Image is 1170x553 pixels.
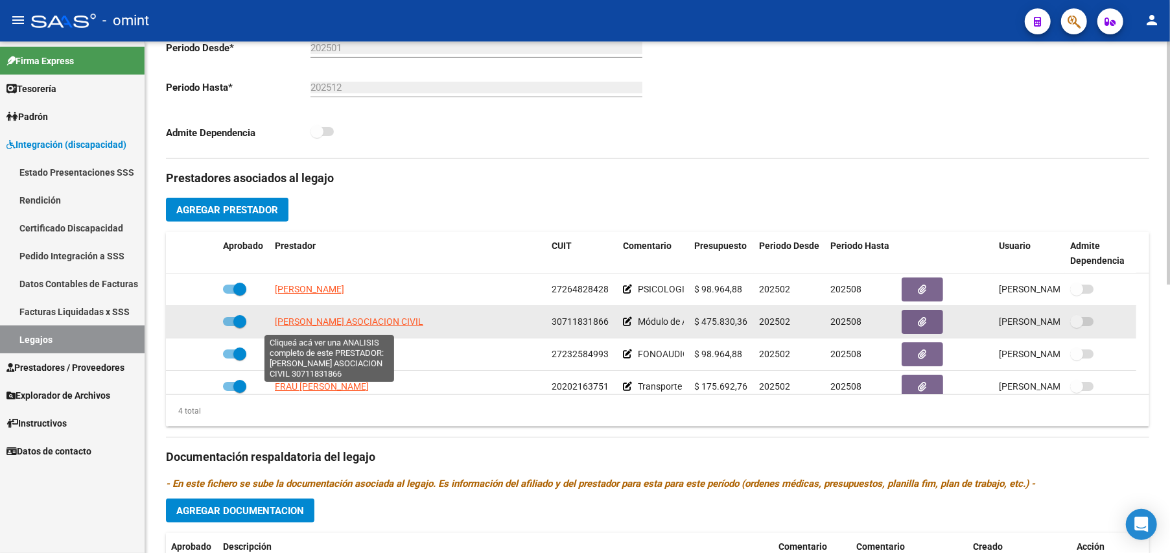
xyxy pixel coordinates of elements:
span: 30711831866 [552,316,609,327]
span: 202508 [830,381,861,392]
span: [PERSON_NAME] [275,284,344,294]
span: Periodo Desde [759,241,819,251]
mat-icon: person [1144,12,1160,28]
button: Agregar Prestador [166,198,288,222]
datatable-header-cell: Prestador [270,232,546,275]
p: Admite Dependencia [166,126,310,140]
span: $ 175.692,76 [694,381,747,392]
span: Transporte (125 kms a escuela + 235 kms a terapias) Total autorizado 360 kms. [638,381,957,392]
datatable-header-cell: Presupuesto [689,232,754,275]
span: 202508 [830,316,861,327]
span: Explorador de Archivos [6,388,110,403]
i: - En este fichero se sube la documentación asociada al legajo. Es información del afiliado y del ... [166,478,1035,489]
span: Integración (discapacidad) [6,137,126,152]
h3: Documentación respaldatoria del legajo [166,448,1149,466]
span: Agregar Prestador [176,204,278,216]
span: 27232584993 [552,349,609,359]
span: Agregar Documentacion [176,505,304,517]
mat-icon: menu [10,12,26,28]
datatable-header-cell: CUIT [546,232,618,275]
span: Comentario [623,241,672,251]
span: Prestador [275,241,316,251]
span: FONOAUDIOLOGIA 8 s/mes [638,349,750,359]
datatable-header-cell: Comentario [618,232,689,275]
span: 27264828428 [552,284,609,294]
datatable-header-cell: Usuario [994,232,1065,275]
span: 202502 [759,381,790,392]
span: Descripción [223,541,272,552]
span: CUIT [552,241,572,251]
span: Presupuesto [694,241,747,251]
span: Admite Dependencia [1070,241,1125,266]
span: [PERSON_NAME] [DATE] [999,316,1101,327]
span: $ 475.830,36 [694,316,747,327]
span: [PERSON_NAME] [DATE] [999,349,1101,359]
div: 4 total [166,404,201,418]
span: 202508 [830,349,861,359]
span: Prestadores / Proveedores [6,360,124,375]
span: Padrón [6,110,48,124]
span: $ 98.964,88 [694,349,742,359]
span: Aprobado [171,541,211,552]
span: Acción [1077,541,1105,552]
span: Firma Express [6,54,74,68]
span: 202502 [759,284,790,294]
datatable-header-cell: Periodo Hasta [825,232,896,275]
span: [PERSON_NAME] [275,349,344,359]
p: Periodo Hasta [166,80,310,95]
span: [PERSON_NAME] ASOCIACION CIVIL [275,316,423,327]
span: - omint [102,6,149,35]
span: Aprobado [223,241,263,251]
span: $ 98.964,88 [694,284,742,294]
span: Instructivos [6,416,67,430]
span: 202508 [830,284,861,294]
span: PSICOLOGIA 8 s/mes [638,284,725,294]
p: Periodo Desde [166,41,310,55]
span: Periodo Hasta [830,241,889,251]
h3: Prestadores asociados al legajo [166,169,1149,187]
span: Comentario [778,541,827,552]
span: 202502 [759,349,790,359]
span: Datos de contacto [6,444,91,458]
div: Open Intercom Messenger [1126,509,1157,540]
span: Tesorería [6,82,56,96]
button: Agregar Documentacion [166,499,314,523]
datatable-header-cell: Admite Dependencia [1065,232,1136,275]
span: Usuario [999,241,1031,251]
span: [PERSON_NAME] [DATE] [999,284,1101,294]
datatable-header-cell: Aprobado [218,232,270,275]
span: [PERSON_NAME] [DATE] [999,381,1101,392]
span: Creado [973,541,1003,552]
span: 20202163751 [552,381,609,392]
datatable-header-cell: Periodo Desde [754,232,825,275]
span: 202502 [759,316,790,327]
span: Módulo de Apoyo a la Integración Escolar (Equipo) [638,316,840,327]
span: FRAU [PERSON_NAME] [275,381,369,392]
